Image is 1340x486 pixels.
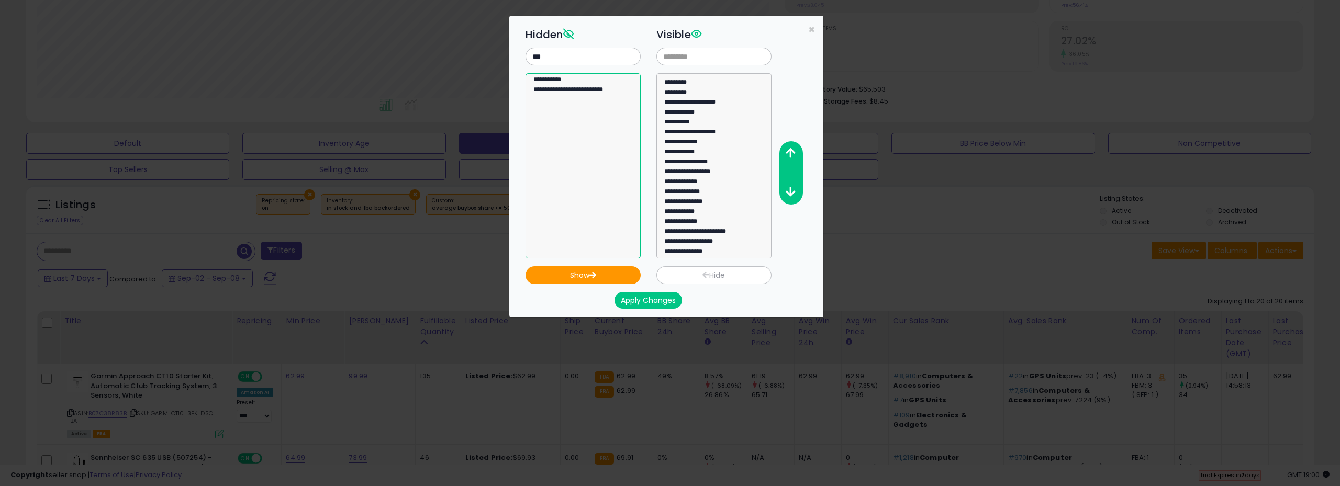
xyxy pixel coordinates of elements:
[656,27,772,42] h3: Visible
[656,266,772,284] button: Hide
[808,22,815,37] span: ×
[526,266,641,284] button: Show
[526,27,641,42] h3: Hidden
[615,292,682,309] button: Apply Changes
